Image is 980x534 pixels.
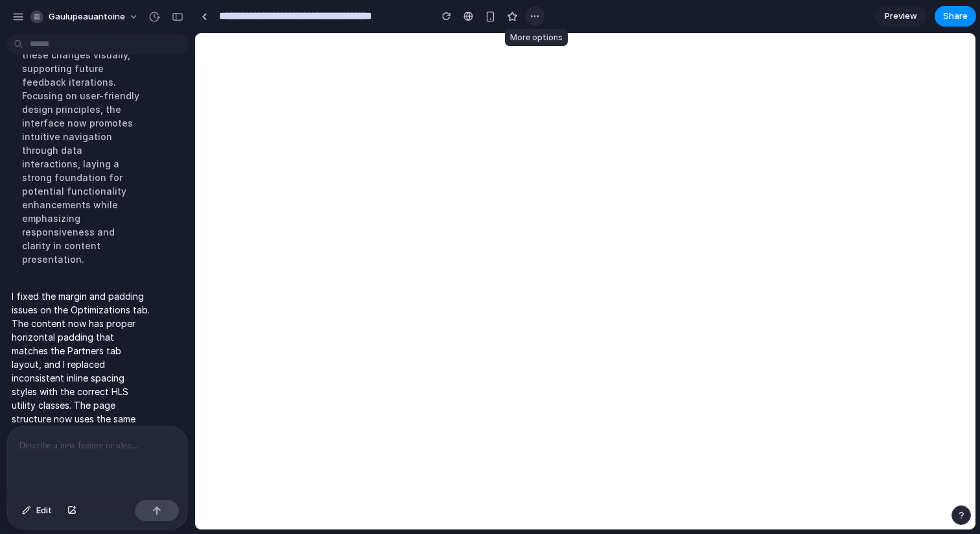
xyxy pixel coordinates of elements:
div: More options [505,29,568,46]
button: Edit [16,500,58,521]
span: Preview [885,10,917,23]
a: Preview [875,6,927,27]
p: I fixed the margin and padding issues on the Optimizations tab. The content now has proper horizo... [12,289,150,480]
button: gaulupeauantoine [25,6,145,27]
span: Share [943,10,968,23]
span: Edit [36,504,52,517]
span: gaulupeauantoine [49,10,125,23]
button: Share [935,6,976,27]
